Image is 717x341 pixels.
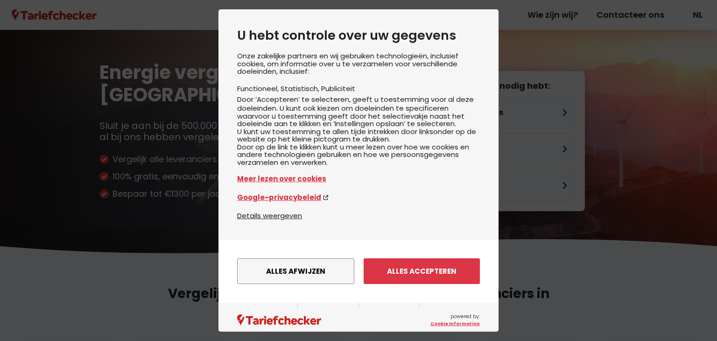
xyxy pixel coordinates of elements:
a: Meer lezen over cookies [237,173,480,184]
li: Statistisch [281,84,321,93]
button: Details weergeven [237,210,302,221]
button: Alles afwijzen [237,258,354,284]
h2: U hebt controle over uw gegevens [237,28,480,43]
div: menu [218,240,499,303]
button: Alles accepteren [364,258,480,284]
a: Google-privacybeleid [237,192,480,203]
div: Onze zakelijke partners en wij gebruiken technologieën, inclusief cookies, om informatie over u t... [237,52,480,210]
li: Functioneel [237,84,281,93]
li: Publiciteit [321,84,355,93]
